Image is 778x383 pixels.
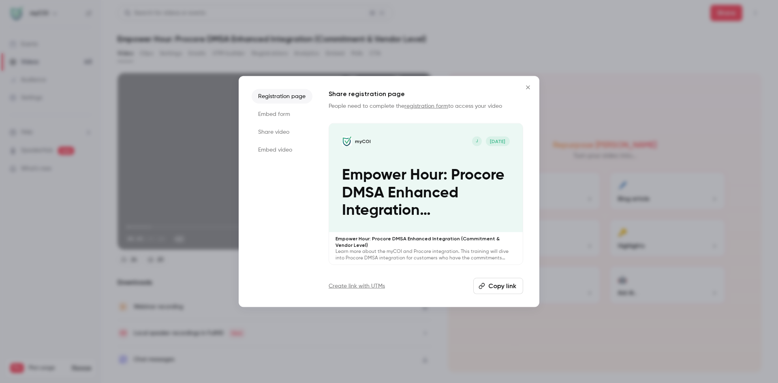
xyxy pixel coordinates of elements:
li: Registration page [252,89,312,103]
a: Create link with UTMs [329,282,385,290]
a: registration form [404,103,448,109]
li: Embed video [252,142,312,157]
p: Empower Hour: Procore DMSA Enhanced Integration (Commitment & Vendor Level) [342,167,510,219]
p: myCOI [355,138,371,144]
li: Share video [252,124,312,139]
p: Learn more about the myCOI and Procore integration. This training will dive into Procore DMSA int... [336,248,516,261]
li: Embed form [252,107,312,121]
p: Empower Hour: Procore DMSA Enhanced Integration (Commitment & Vendor Level) [336,235,516,248]
img: Empower Hour: Procore DMSA Enhanced Integration (Commitment & Vendor Level) [342,136,352,146]
button: Copy link [473,278,523,294]
span: [DATE] [486,136,510,146]
div: J [471,135,483,147]
p: People need to complete the to access your video [329,102,523,110]
h1: Share registration page [329,89,523,98]
button: Close [520,79,536,95]
a: Empower Hour: Procore DMSA Enhanced Integration (Commitment & Vendor Level)myCOIJ[DATE]Empower Ho... [329,123,523,265]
